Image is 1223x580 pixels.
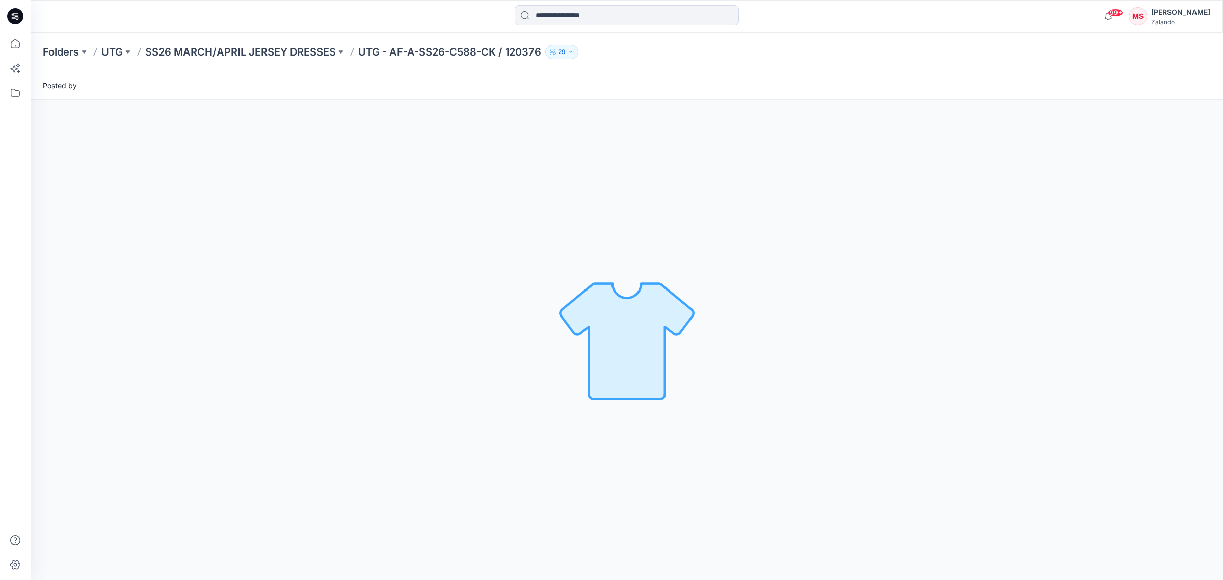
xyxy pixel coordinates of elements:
a: UTG [101,45,123,59]
a: SS26 MARCH/APRIL JERSEY DRESSES [145,45,336,59]
span: Posted by [43,80,77,91]
p: UTG - AF-A-SS26-C588-CK / 120376 [358,45,541,59]
a: Folders [43,45,79,59]
div: [PERSON_NAME] [1151,6,1210,18]
div: MS [1129,7,1147,25]
div: Zalando [1151,18,1210,26]
button: 29 [545,45,578,59]
span: 99+ [1108,9,1123,17]
img: No Outline [555,269,698,411]
p: 29 [558,46,566,58]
